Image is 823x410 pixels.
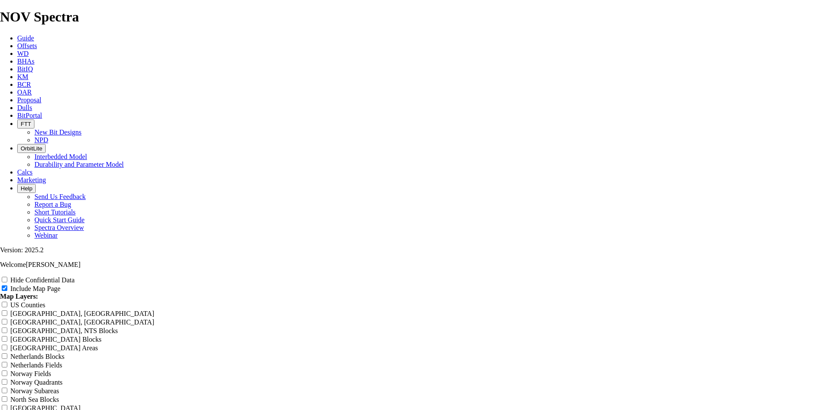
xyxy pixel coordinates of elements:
a: Marketing [17,176,46,184]
label: [GEOGRAPHIC_DATA], NTS Blocks [10,327,118,334]
a: Interbedded Model [34,153,87,160]
label: Netherlands Fields [10,361,62,369]
span: Help [21,185,32,192]
span: FTT [21,121,31,127]
label: Hide Confidential Data [10,276,74,284]
a: Dulls [17,104,32,111]
label: [GEOGRAPHIC_DATA] Blocks [10,336,102,343]
a: Send Us Feedback [34,193,86,200]
button: Help [17,184,36,193]
a: Offsets [17,42,37,49]
a: BitPortal [17,112,42,119]
a: OAR [17,89,32,96]
label: Norway Quadrants [10,379,62,386]
label: [GEOGRAPHIC_DATA], [GEOGRAPHIC_DATA] [10,310,154,317]
a: Quick Start Guide [34,216,84,223]
a: WD [17,50,29,57]
label: [GEOGRAPHIC_DATA] Areas [10,344,98,352]
a: Short Tutorials [34,208,76,216]
button: FTT [17,119,34,129]
a: Webinar [34,232,58,239]
label: [GEOGRAPHIC_DATA], [GEOGRAPHIC_DATA] [10,318,154,326]
label: Netherlands Blocks [10,353,65,360]
a: Durability and Parameter Model [34,161,124,168]
label: US Counties [10,301,45,309]
a: New Bit Designs [34,129,81,136]
a: KM [17,73,28,80]
a: BCR [17,81,31,88]
a: Guide [17,34,34,42]
a: BitIQ [17,65,33,73]
a: Spectra Overview [34,224,84,231]
span: OrbitLite [21,145,42,152]
button: OrbitLite [17,144,46,153]
a: Calcs [17,168,33,176]
label: Norway Subareas [10,387,59,395]
span: [PERSON_NAME] [26,261,80,268]
label: Include Map Page [10,285,60,292]
a: Proposal [17,96,41,104]
label: North Sea Blocks [10,396,59,403]
a: NPD [34,136,48,144]
a: Report a Bug [34,201,71,208]
label: Norway Fields [10,370,51,377]
a: BHAs [17,58,34,65]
